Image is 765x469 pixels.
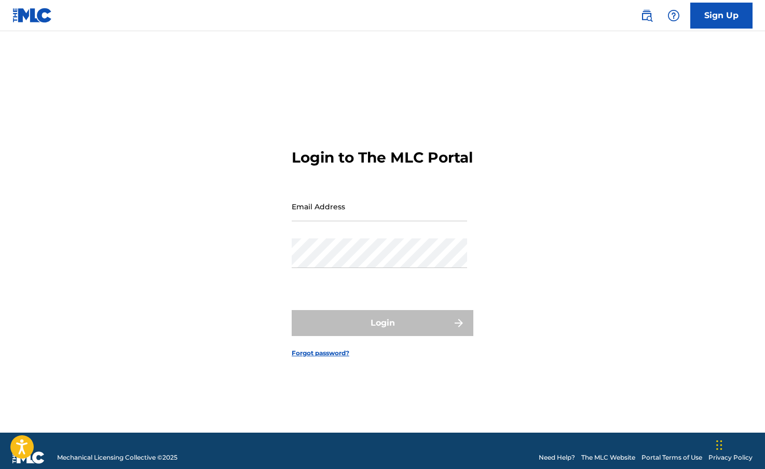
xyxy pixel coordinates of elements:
img: help [667,9,680,22]
img: MLC Logo [12,8,52,23]
a: Need Help? [539,453,575,462]
iframe: Chat Widget [713,419,765,469]
div: Help [663,5,684,26]
img: logo [12,451,45,464]
a: The MLC Website [581,453,635,462]
img: search [640,9,653,22]
a: Forgot password? [292,349,349,358]
a: Privacy Policy [708,453,753,462]
span: Mechanical Licensing Collective © 2025 [57,453,177,462]
a: Portal Terms of Use [641,453,702,462]
a: Public Search [636,5,657,26]
h3: Login to The MLC Portal [292,149,473,167]
div: Drag [716,430,722,461]
a: Sign Up [690,3,753,29]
